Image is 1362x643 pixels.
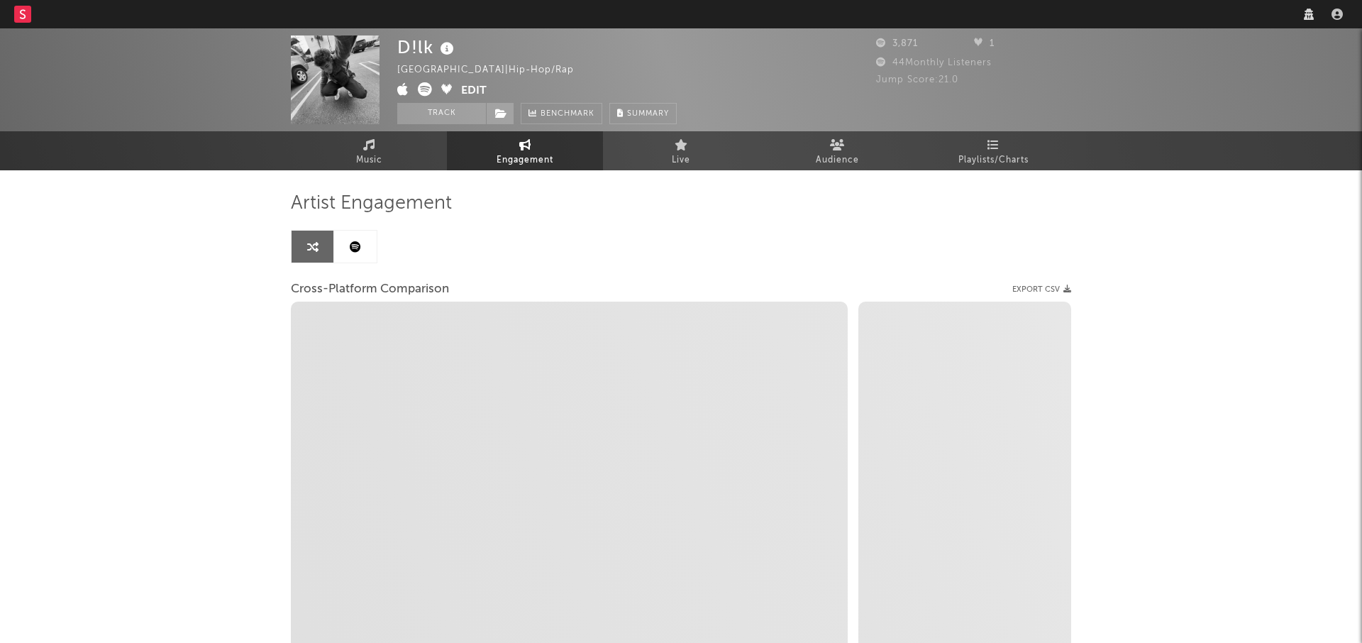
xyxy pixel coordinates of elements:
span: Jump Score: 21.0 [876,75,958,84]
a: Engagement [447,131,603,170]
span: Summary [627,110,669,118]
span: 1 [974,39,995,48]
span: Cross-Platform Comparison [291,281,449,298]
a: Live [603,131,759,170]
button: Edit [461,82,487,100]
button: Summary [609,103,677,124]
span: Music [356,152,382,169]
span: Benchmark [541,106,594,123]
span: Playlists/Charts [958,152,1029,169]
a: Music [291,131,447,170]
a: Playlists/Charts [915,131,1071,170]
a: Audience [759,131,915,170]
span: 3,871 [876,39,918,48]
span: Audience [816,152,859,169]
button: Export CSV [1012,285,1071,294]
div: D!lk [397,35,458,59]
button: Track [397,103,486,124]
span: Live [672,152,690,169]
span: 44 Monthly Listeners [876,58,992,67]
div: [GEOGRAPHIC_DATA] | Hip-Hop/Rap [397,62,590,79]
span: Engagement [497,152,553,169]
a: Benchmark [521,103,602,124]
span: Artist Engagement [291,195,452,212]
